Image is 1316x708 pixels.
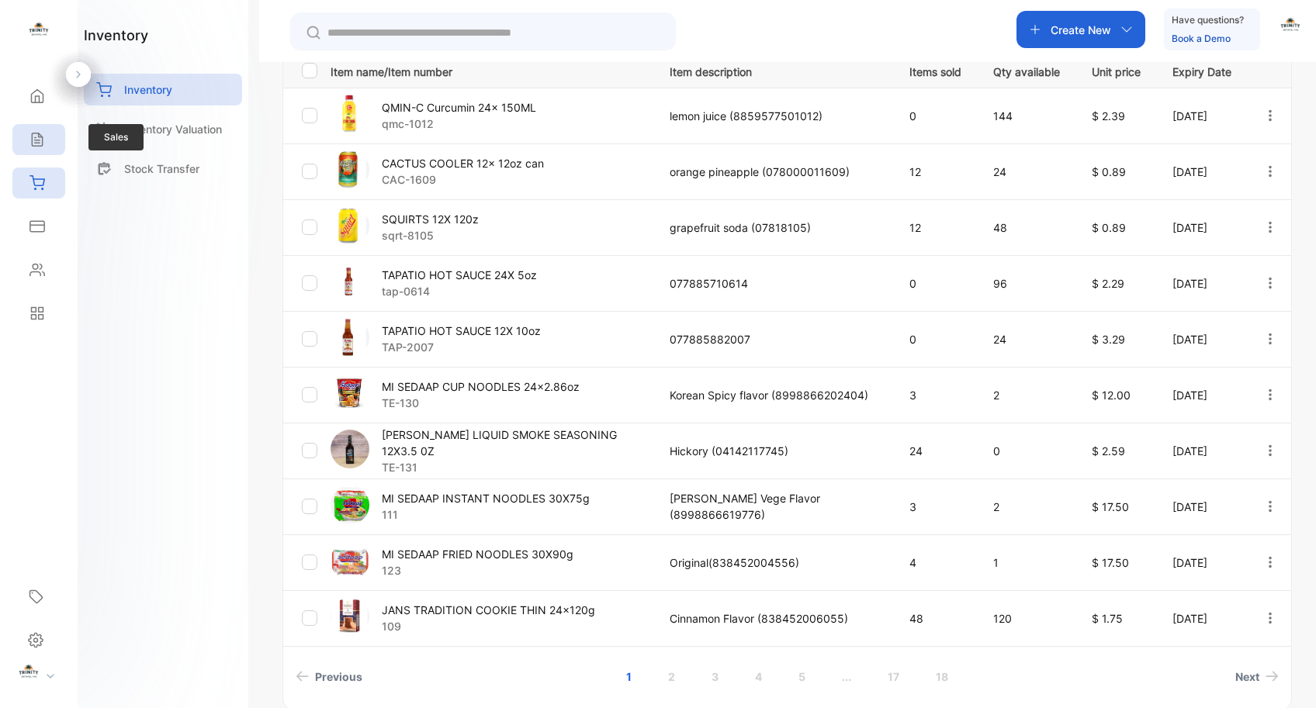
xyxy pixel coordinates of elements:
[124,121,222,137] p: Inventory Valuation
[1172,387,1231,403] p: [DATE]
[993,275,1060,292] p: 96
[382,618,595,634] p: 109
[1172,331,1231,347] p: [DATE]
[331,541,369,580] img: item
[670,219,878,236] p: grapefruit soda (07818105)
[1172,12,1244,28] p: Have questions?
[670,554,878,571] p: Original(838452004556)
[1172,554,1231,571] p: [DATE]
[84,25,148,46] h1: inventory
[670,60,878,80] p: Item description
[88,124,144,150] span: Sales
[382,283,537,299] p: tap-0614
[993,60,1060,80] p: Qty available
[993,443,1060,459] p: 0
[670,490,878,523] p: [PERSON_NAME] Vege Flavor (8998866619776)
[382,427,650,459] p: [PERSON_NAME] LIQUID SMOKE SEASONING 12X3.5 0Z
[780,662,824,691] a: Page 5
[909,164,961,180] p: 12
[993,164,1060,180] p: 24
[993,331,1060,347] p: 24
[670,443,878,459] p: Hickory (04142117745)
[909,219,961,236] p: 12
[1229,662,1285,691] a: Next page
[17,662,40,686] img: profile
[649,662,694,691] a: Page 2
[670,610,878,627] p: Cinnamon Flavor (838452006055)
[1172,610,1231,627] p: [DATE]
[993,610,1060,627] p: 120
[670,108,878,124] p: lemon juice (8859577501012)
[12,6,59,53] button: Open LiveChat chat widget
[1235,668,1259,685] span: Next
[382,562,573,578] p: 123
[331,430,369,468] img: item
[1172,33,1231,44] a: Book a Demo
[331,150,369,189] img: item
[823,662,870,691] a: Jump forward
[382,155,544,171] p: CACTUS COOLER 12x 12oz can
[1092,556,1129,569] span: $ 17.50
[84,113,242,145] a: Inventory Valuation
[909,108,961,124] p: 0
[382,339,541,355] p: TAP-2007
[1092,109,1125,123] span: $ 2.39
[909,275,961,292] p: 0
[1172,60,1231,80] p: Expiry Date
[909,610,961,627] p: 48
[1172,499,1231,515] p: [DATE]
[1092,389,1131,402] span: $ 12.00
[917,662,967,691] a: Page 18
[909,60,961,80] p: Items sold
[1279,11,1302,48] button: avatar
[670,275,878,292] p: 077885710614
[1172,275,1231,292] p: [DATE]
[1172,108,1231,124] p: [DATE]
[331,95,369,133] img: item
[670,331,878,347] p: 077885882007
[382,459,650,475] p: TE-131
[909,499,961,515] p: 3
[1092,221,1126,234] span: $ 0.89
[909,387,961,403] p: 3
[909,331,961,347] p: 0
[331,60,650,80] p: Item name/Item number
[1092,444,1125,458] span: $ 2.59
[331,318,369,357] img: item
[27,20,50,43] img: logo
[993,387,1060,403] p: 2
[331,597,369,636] img: item
[1051,22,1111,38] p: Create New
[331,374,369,413] img: item
[1092,60,1141,80] p: Unit price
[382,506,590,523] p: 111
[283,662,1291,691] ul: Pagination
[331,485,369,524] img: item
[909,443,961,459] p: 24
[124,81,172,98] p: Inventory
[909,554,961,571] p: 4
[993,108,1060,124] p: 144
[124,161,199,177] p: Stock Transfer
[382,490,590,506] p: MI SEDAAP INSTANT NOODLES 30X75g
[670,387,878,403] p: Korean Spicy flavor (8998866202404)
[993,499,1060,515] p: 2
[1092,165,1126,178] span: $ 0.89
[331,206,369,245] img: item
[382,323,541,339] p: TAPATIO HOT SAUCE 12X 10oz
[382,267,537,283] p: TAPATIO HOT SAUCE 24X 5oz
[382,227,479,243] p: sqrt-8105
[1016,11,1145,48] button: Create New
[84,74,242,105] a: Inventory
[382,395,580,411] p: TE-130
[84,153,242,185] a: Stock Transfer
[382,99,536,116] p: QMIN-C Curcumin 24x 150ML
[1172,164,1231,180] p: [DATE]
[382,546,573,562] p: MI SEDAAP FRIED NOODLES 30X90g
[670,164,878,180] p: orange pineapple (078000011609)
[382,171,544,188] p: CAC-1609
[289,662,369,691] a: Previous page
[869,662,918,691] a: Page 17
[382,116,536,132] p: qmc-1012
[1092,277,1124,290] span: $ 2.29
